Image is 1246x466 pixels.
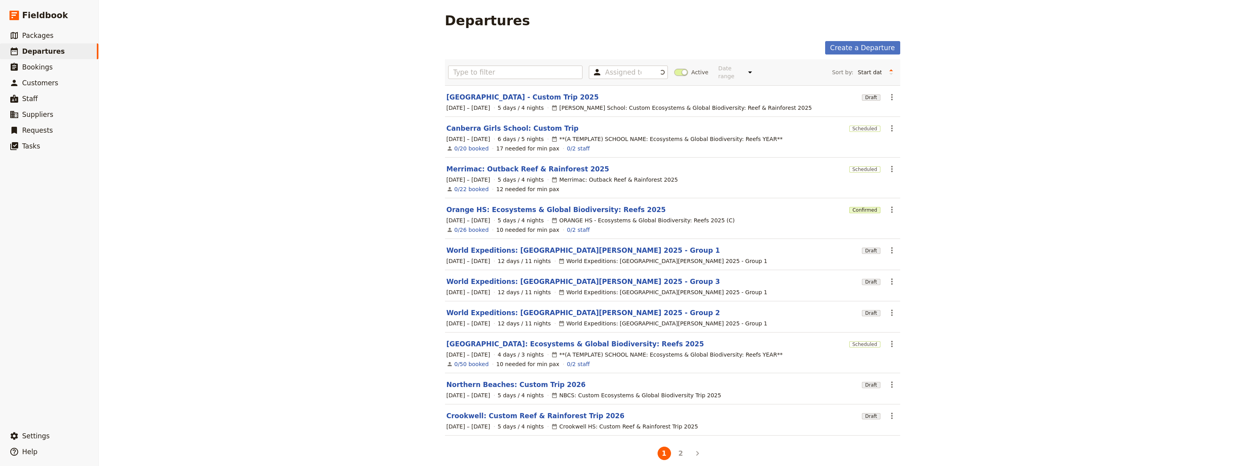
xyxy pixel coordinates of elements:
[22,95,38,103] span: Staff
[447,135,490,143] span: [DATE] – [DATE]
[567,145,590,152] a: 0/2 staff
[498,423,544,430] span: 5 days / 4 nights
[551,351,782,359] div: **(A TEMPLATE) SCHOOL NAME: Ecosystems & Global Biodiversity: Reefs YEAR**
[658,447,671,460] button: 1
[885,66,897,78] button: Change sort direction
[691,68,708,76] span: Active
[885,244,899,257] button: Actions
[496,145,560,152] div: 17 needed for min pax
[447,351,490,359] span: [DATE] – [DATE]
[447,288,490,296] span: [DATE] – [DATE]
[498,176,544,184] span: 5 days / 4 nights
[825,41,900,54] a: Create a Departure
[496,226,560,234] div: 10 needed for min pax
[22,448,38,456] span: Help
[454,226,489,234] a: View the bookings for this departure
[849,126,880,132] span: Scheduled
[447,308,720,318] a: World Expeditions: [GEOGRAPHIC_DATA][PERSON_NAME] 2025 - Group 2
[454,360,489,368] a: View the bookings for this departure
[567,226,590,234] a: 0/2 staff
[447,277,720,286] a: World Expeditions: [GEOGRAPHIC_DATA][PERSON_NAME] 2025 - Group 3
[447,205,666,214] a: Orange HS: Ecosystems & Global Biodiversity: Reefs 2025
[862,248,880,254] span: Draft
[447,339,704,349] a: [GEOGRAPHIC_DATA]: Ecosystems & Global Biodiversity: Reefs 2025
[22,111,53,118] span: Suppliers
[448,66,583,79] input: Type to filter
[639,445,706,462] ul: Pagination
[498,319,551,327] span: 12 days / 11 nights
[885,337,899,351] button: Actions
[862,94,880,101] span: Draft
[885,306,899,319] button: Actions
[862,279,880,285] span: Draft
[22,126,53,134] span: Requests
[22,63,53,71] span: Bookings
[558,319,767,327] div: World Expeditions: [GEOGRAPHIC_DATA][PERSON_NAME] 2025 - Group 1
[498,135,544,143] span: 6 days / 5 nights
[551,423,698,430] div: Crookwell HS: Custom Reef & Rainforest Trip 2025
[447,104,490,112] span: [DATE] – [DATE]
[498,104,544,112] span: 5 days / 4 nights
[496,185,560,193] div: 12 needed for min pax
[567,360,590,368] a: 0/2 staff
[447,246,720,255] a: World Expeditions: [GEOGRAPHIC_DATA][PERSON_NAME] 2025 - Group 1
[832,68,853,76] span: Sort by:
[885,203,899,216] button: Actions
[849,166,880,173] span: Scheduled
[496,360,560,368] div: 10 needed for min pax
[862,413,880,419] span: Draft
[605,68,641,77] input: Assigned to
[849,341,880,348] span: Scheduled
[22,9,68,21] span: Fieldbook
[885,162,899,176] button: Actions
[447,164,609,174] a: Merrimac: Outback Reef & Rainforest 2025
[447,411,624,421] a: Crookwell: Custom Reef & Rainforest Trip 2026
[558,257,767,265] div: World Expeditions: [GEOGRAPHIC_DATA][PERSON_NAME] 2025 - Group 1
[447,124,579,133] a: Canberra Girls School: Custom Trip
[551,176,678,184] div: Merrimac: Outback Reef & Rainforest 2025
[854,66,885,78] select: Sort by:
[885,275,899,288] button: Actions
[447,176,490,184] span: [DATE] – [DATE]
[885,122,899,135] button: Actions
[447,216,490,224] span: [DATE] – [DATE]
[445,13,530,28] h1: Departures
[498,351,544,359] span: 4 days / 3 nights
[447,391,490,399] span: [DATE] – [DATE]
[454,145,489,152] a: View the bookings for this departure
[551,104,812,112] div: [PERSON_NAME] School: Custom Ecosystems & Global Biodiversity: Reef & Rainforest 2025
[22,47,65,55] span: Departures
[551,135,782,143] div: **(A TEMPLATE) SCHOOL NAME: Ecosystems & Global Biodiversity: Reefs YEAR**
[674,447,688,460] button: 2
[691,447,704,460] button: Next
[849,207,880,213] span: Confirmed
[498,257,551,265] span: 12 days / 11 nights
[454,185,489,193] a: View the bookings for this departure
[447,380,586,389] a: Northern Beaches: Custom Trip 2026
[862,382,880,388] span: Draft
[447,319,490,327] span: [DATE] – [DATE]
[22,142,40,150] span: Tasks
[22,432,50,440] span: Settings
[885,378,899,391] button: Actions
[551,391,721,399] div: NBCS: Custom Ecosystems & Global Biodiversity Trip 2025
[447,92,599,102] a: [GEOGRAPHIC_DATA] - Custom Trip 2025
[22,79,58,87] span: Customers
[885,409,899,423] button: Actions
[558,288,767,296] div: World Expeditions: [GEOGRAPHIC_DATA][PERSON_NAME] 2025 - Group 1
[551,216,735,224] div: ORANGE HS - Ecosystems & Global Biodiversity: Reefs 2025 (C)
[885,90,899,104] button: Actions
[447,423,490,430] span: [DATE] – [DATE]
[862,310,880,316] span: Draft
[498,288,551,296] span: 12 days / 11 nights
[22,32,53,39] span: Packages
[498,391,544,399] span: 5 days / 4 nights
[498,216,544,224] span: 5 days / 4 nights
[447,257,490,265] span: [DATE] – [DATE]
